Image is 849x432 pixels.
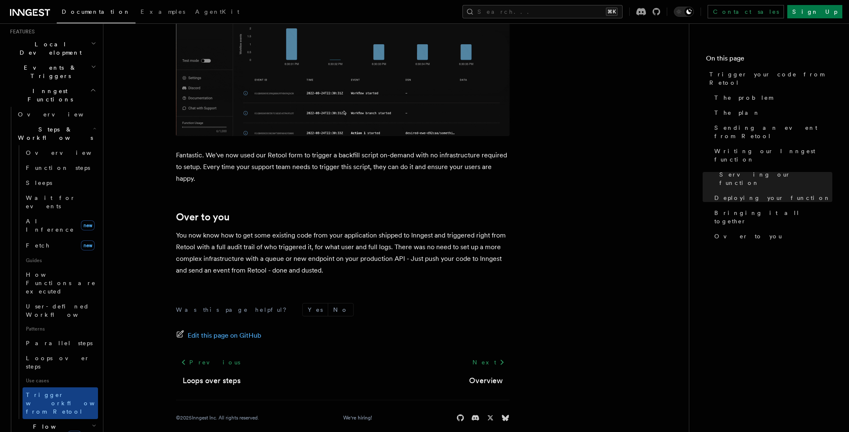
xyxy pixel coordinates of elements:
[15,122,98,145] button: Steps & Workflows
[23,145,98,160] a: Overview
[7,87,90,104] span: Inngest Functions
[711,120,832,144] a: Sending an event from Retool
[176,306,292,314] p: Was this page helpful?
[23,254,98,267] span: Guides
[714,93,773,102] span: The problem
[188,330,261,341] span: Edit this page on GitHub
[7,37,98,60] button: Local Development
[7,83,98,107] button: Inngest Functions
[62,8,131,15] span: Documentation
[606,8,618,16] kbd: ⌘K
[26,242,50,249] span: Fetch
[18,111,104,118] span: Overview
[176,330,261,341] a: Edit this page on GitHub
[23,387,98,419] a: Trigger workflows from Retool
[176,355,245,370] a: Previous
[716,167,832,190] a: Serving our function
[711,229,832,244] a: Over to you
[176,414,259,421] div: © 2025 Inngest Inc. All rights reserved.
[706,53,832,67] h4: On this page
[714,147,832,164] span: Writing our Inngest function
[15,145,98,419] div: Steps & Workflows
[674,7,694,17] button: Toggle dark mode
[711,90,832,105] a: The problem
[469,375,503,387] a: Overview
[7,60,98,83] button: Events & Triggers
[26,149,112,156] span: Overview
[176,230,510,276] p: You now know how to get some existing code from your application shipped to Inngest and triggered...
[26,340,93,346] span: Parallel steps
[190,3,244,23] a: AgentKit
[15,125,93,142] span: Steps & Workflows
[711,205,832,229] a: Bringing it all together
[711,144,832,167] a: Writing our Inngest function
[714,109,760,117] span: The plan
[26,195,75,210] span: Wait for events
[714,209,832,225] span: Bringing it all together
[7,40,91,57] span: Local Development
[462,5,623,18] button: Search...⌘K
[176,149,510,184] p: Fantastic. We've now used our Retool form to trigger a backfill script on-demand with no infrastr...
[183,375,241,387] a: Loops over steps
[467,355,510,370] a: Next
[176,211,230,223] a: Over to you
[81,240,95,250] span: new
[23,322,98,336] span: Patterns
[787,5,842,18] a: Sign Up
[57,3,136,23] a: Documentation
[26,164,90,171] span: Function steps
[714,124,832,140] span: Sending an event from Retool
[26,355,90,370] span: Loops over steps
[711,105,832,120] a: The plan
[7,28,35,35] span: Features
[26,218,74,233] span: AI Inference
[706,67,832,90] a: Trigger your code from Retool
[195,8,239,15] span: AgentKit
[708,5,784,18] a: Contact sales
[23,175,98,190] a: Sleeps
[26,179,52,186] span: Sleeps
[136,3,190,23] a: Examples
[23,267,98,299] a: How Functions are executed
[23,374,98,387] span: Use cases
[7,63,91,80] span: Events & Triggers
[709,70,832,87] span: Trigger your code from Retool
[23,351,98,374] a: Loops over steps
[23,299,98,322] a: User-defined Workflows
[23,160,98,175] a: Function steps
[81,220,95,230] span: new
[15,107,98,122] a: Overview
[26,271,96,295] span: How Functions are executed
[23,336,98,351] a: Parallel steps
[23,190,98,214] a: Wait for events
[23,237,98,254] a: Fetchnew
[714,194,831,202] span: Deploying your function
[711,190,832,205] a: Deploying your function
[343,414,372,421] a: We're hiring!
[26,392,118,415] span: Trigger workflows from Retool
[719,170,832,187] span: Serving our function
[714,232,782,240] span: Over to you
[23,214,98,237] a: AI Inferencenew
[141,8,185,15] span: Examples
[303,303,328,316] button: Yes
[26,303,101,318] span: User-defined Workflows
[328,303,353,316] button: No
